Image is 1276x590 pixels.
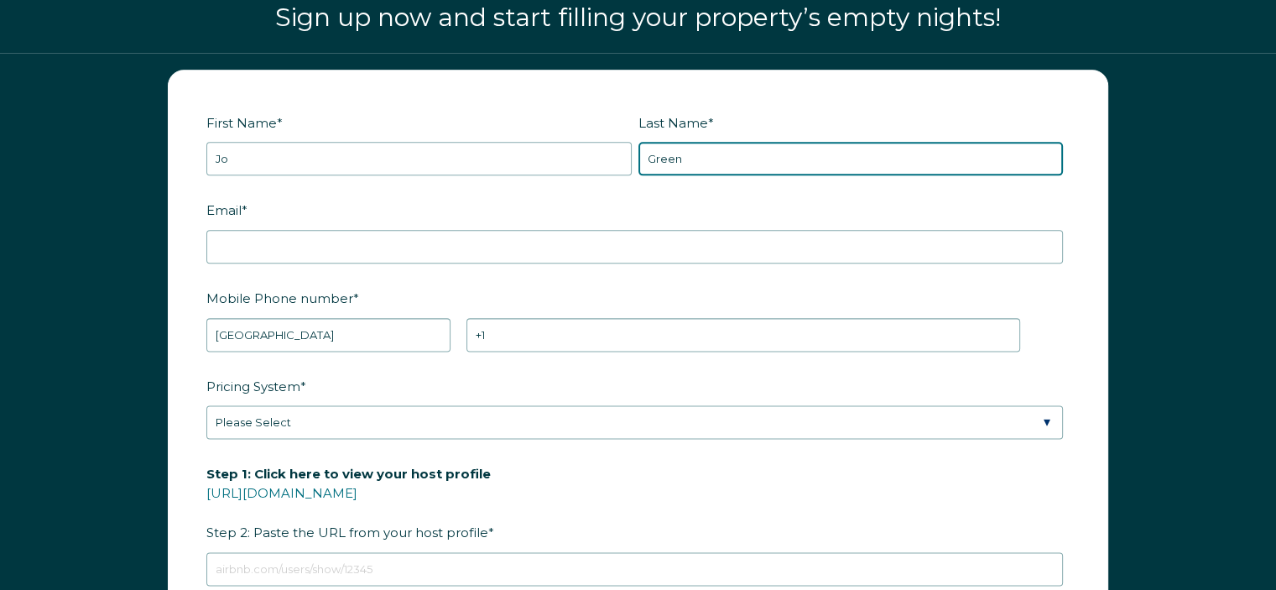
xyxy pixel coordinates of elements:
span: Pricing System [206,373,300,399]
span: Step 2: Paste the URL from your host profile [206,461,491,546]
span: Last Name [638,110,708,136]
input: airbnb.com/users/show/12345 [206,552,1063,586]
span: Step 1: Click here to view your host profile [206,461,491,487]
a: [URL][DOMAIN_NAME] [206,485,357,501]
span: First Name [206,110,277,136]
span: Sign up now and start filling your property’s empty nights! [275,2,1001,33]
span: Email [206,197,242,223]
span: Mobile Phone number [206,285,353,311]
